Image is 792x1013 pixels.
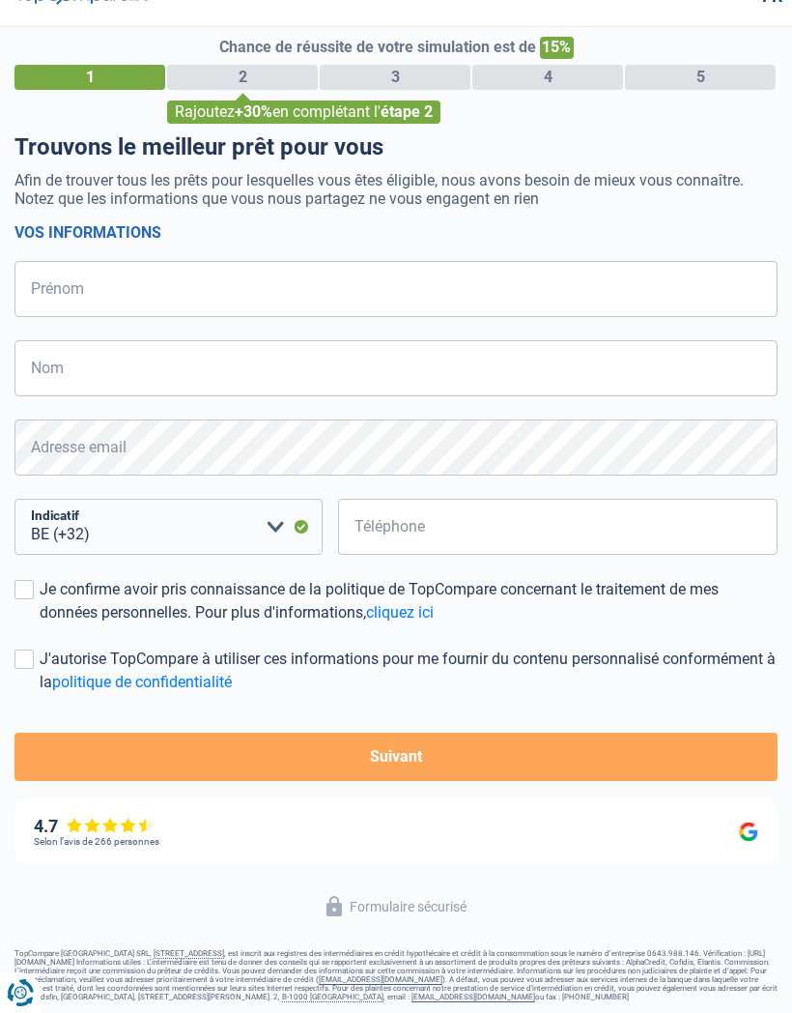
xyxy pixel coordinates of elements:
footer: TopCompare [GEOGRAPHIC_DATA] SRL, , est inscrit aux registres des intermédiaires en crédit hypoth... [14,949,778,1001]
div: Je confirme avoir pris connaissance de la politique de TopCompare concernant le traitement de mes... [40,578,778,624]
span: étape 2 [381,102,433,121]
div: Selon l’avis de 266 personnes [34,836,159,848]
input: 401020304 [338,499,778,555]
div: 1 [14,65,165,90]
button: Suivant [14,733,778,781]
button: Formulaire sécurisé [315,890,478,922]
div: 3 [320,65,470,90]
span: 15% [540,37,574,59]
span: +30% [235,102,272,121]
h2: Vos informations [14,223,778,242]
p: Afin de trouver tous les prêts pour lesquelles vous êtes éligible, nous avons besoin de mieux vou... [14,171,778,208]
div: J'autorise TopCompare à utiliser ces informations pour me fournir du contenu personnalisé conform... [40,648,778,694]
div: 4.7 [34,816,155,837]
div: 5 [625,65,776,90]
a: cliquez ici [366,603,434,622]
span: Chance de réussite de votre simulation est de [219,38,536,56]
div: 2 [167,65,318,90]
a: politique de confidentialité [52,673,232,691]
div: 4 [472,65,623,90]
div: Rajoutez en complétant l' [167,101,440,124]
h1: Trouvons le meilleur prêt pour vous [14,133,778,161]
